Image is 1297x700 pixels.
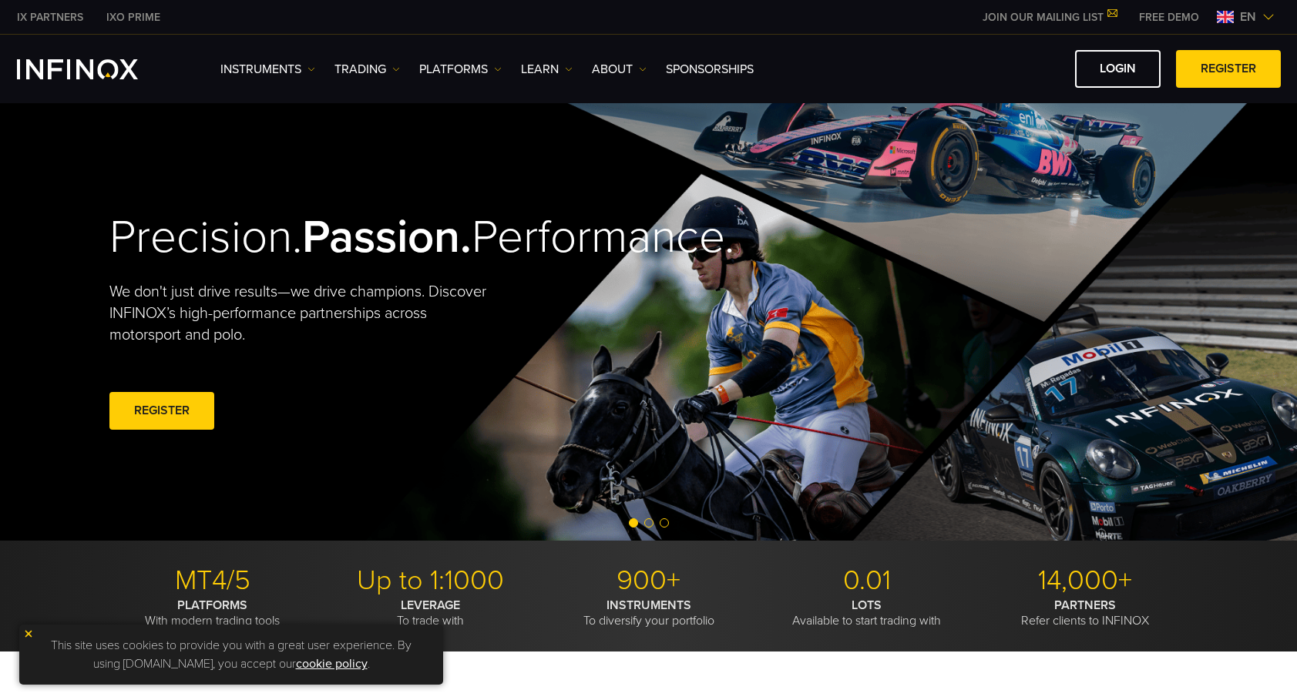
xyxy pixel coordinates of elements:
[419,60,502,79] a: PLATFORMS
[606,598,691,613] strong: INSTRUMENTS
[23,628,34,639] img: yellow close icon
[5,9,95,25] a: INFINOX
[401,598,460,613] strong: LEVERAGE
[109,598,316,628] p: With modern trading tools
[220,60,315,79] a: Instruments
[109,209,595,266] h2: Precision. Performance.
[546,598,752,628] p: To diversify your portfolio
[177,598,247,613] strong: PLATFORMS
[971,11,1127,24] a: JOIN OUR MAILING LIST
[1234,8,1262,26] span: en
[764,564,970,598] p: 0.01
[1075,50,1161,88] a: LOGIN
[592,60,647,79] a: ABOUT
[109,564,316,598] p: MT4/5
[109,392,214,430] a: REGISTER
[1127,9,1211,25] a: INFINOX MENU
[328,564,534,598] p: Up to 1:1000
[546,564,752,598] p: 900+
[982,598,1188,628] p: Refer clients to INFINOX
[95,9,172,25] a: INFINOX
[1176,50,1281,88] a: REGISTER
[296,656,368,672] a: cookie policy
[27,632,435,677] p: This site uses cookies to provide you with a great user experience. By using [DOMAIN_NAME], you a...
[982,564,1188,598] p: 14,000+
[852,598,882,613] strong: LOTS
[302,209,472,265] strong: Passion.
[660,518,669,528] span: Go to slide 3
[521,60,573,79] a: Learn
[666,60,754,79] a: SPONSORSHIPS
[17,59,174,79] a: INFINOX Logo
[644,518,654,528] span: Go to slide 2
[109,281,498,346] p: We don't just drive results—we drive champions. Discover INFINOX’s high-performance partnerships ...
[328,598,534,628] p: To trade with
[334,60,400,79] a: TRADING
[1054,598,1116,613] strong: PARTNERS
[764,598,970,628] p: Available to start trading with
[629,518,638,528] span: Go to slide 1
